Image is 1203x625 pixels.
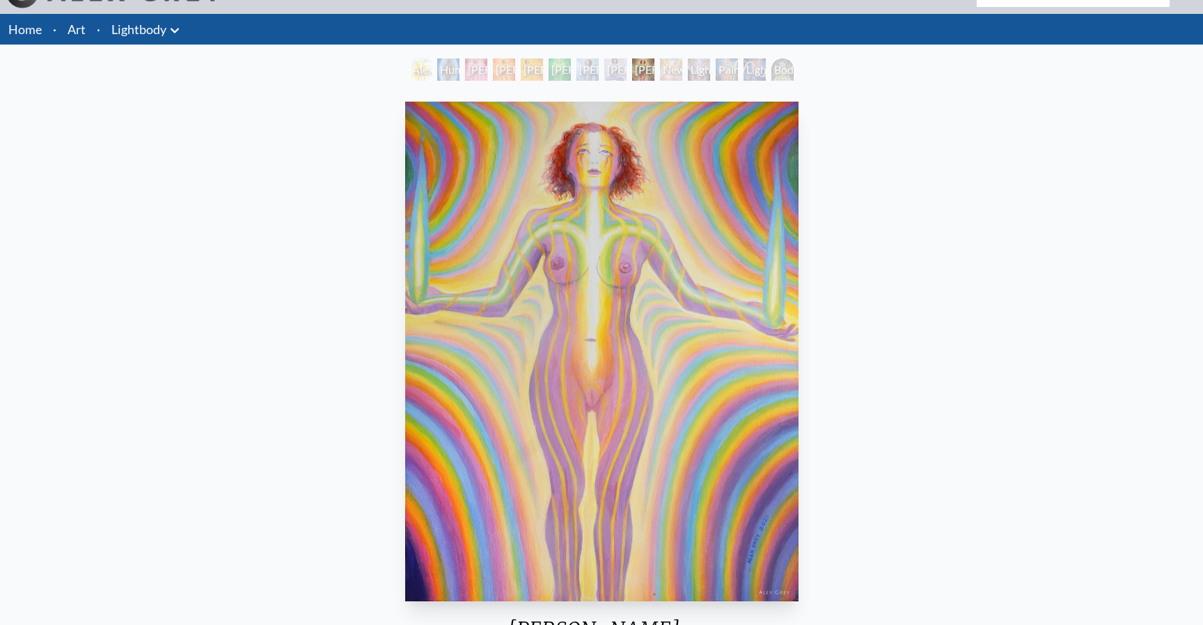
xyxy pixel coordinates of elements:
div: [PERSON_NAME] 1 [465,58,487,81]
div: [PERSON_NAME] 6 [604,58,627,81]
div: Alexza [409,58,432,81]
div: Lightworker [744,58,766,81]
div: [PERSON_NAME] 7 [632,58,654,81]
img: Lightbody-7-2021-Alex-Grey-watermarked.jpg [405,102,799,601]
div: [PERSON_NAME] 4 [549,58,571,81]
a: Lightbody [111,19,166,39]
div: Lightweaver [688,58,710,81]
div: [PERSON_NAME] 5 [576,58,599,81]
div: Body/Mind as a Vibratory Field of Energy [771,58,794,81]
div: Painting [716,58,738,81]
div: Human Energy Field [437,58,459,81]
li: · [91,14,106,45]
div: [PERSON_NAME] 3 [521,58,543,81]
div: Newborn [660,58,682,81]
div: [PERSON_NAME] 2 [493,58,515,81]
a: Home [8,22,42,37]
li: · [47,14,62,45]
a: Art [68,19,86,39]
